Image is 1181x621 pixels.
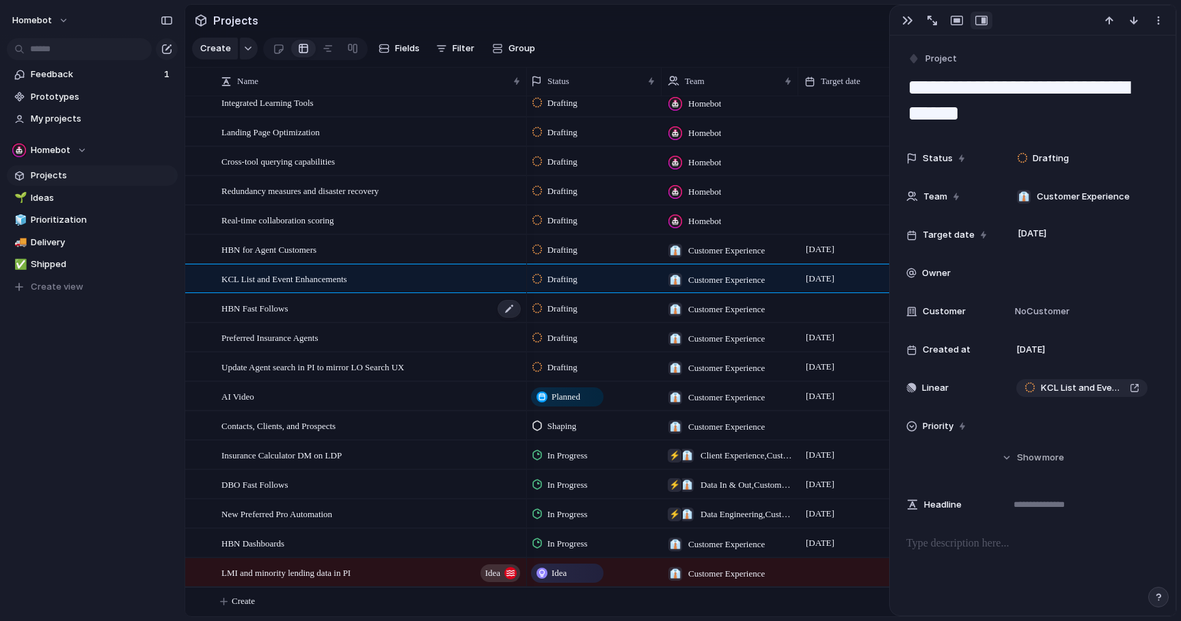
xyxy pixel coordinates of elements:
[668,508,681,521] div: ⚡
[1042,451,1064,465] span: more
[547,361,578,374] span: Drafting
[12,258,26,271] button: ✅
[688,538,765,551] span: Customer Experience
[802,388,838,404] span: [DATE]
[31,143,70,157] span: Homebot
[7,254,178,275] a: ✅Shipped
[480,564,520,582] button: Idea
[221,388,254,404] span: AI Video
[7,140,178,161] button: Homebot
[7,232,178,253] div: 🚚Delivery
[668,567,682,581] div: 👔
[221,359,405,374] span: Update Agent search in PI to mirror LO Search UX
[12,191,26,205] button: 🌱
[7,109,178,129] a: My projects
[31,68,160,81] span: Feedback
[31,236,173,249] span: Delivery
[221,212,334,227] span: Real-time collaboration scoring
[221,182,379,198] span: Redundancy measures and disaster recovery
[1017,190,1031,204] div: 👔
[221,564,351,580] span: LMI and minority lending data in PI
[221,241,316,257] span: HBN for Agent Customers
[688,126,721,140] span: Homebot
[373,38,425,59] button: Fields
[923,190,947,204] span: Team
[688,361,765,375] span: Customer Experience
[192,38,238,59] button: Create
[31,169,173,182] span: Projects
[701,508,792,521] span: Data Engineering , Customer Experience
[925,52,957,66] span: Project
[821,74,860,88] span: Target date
[14,234,24,250] div: 🚚
[923,228,975,242] span: Target date
[802,329,838,346] span: [DATE]
[31,191,173,205] span: Ideas
[802,271,838,287] span: [DATE]
[547,331,578,345] span: Drafting
[7,277,178,297] button: Create view
[802,476,838,493] span: [DATE]
[221,124,320,139] span: Landing Page Optimization
[1016,343,1045,357] span: [DATE]
[905,49,961,69] button: Project
[688,215,721,228] span: Homebot
[164,68,172,81] span: 1
[1014,225,1050,242] span: [DATE]
[547,126,578,139] span: Drafting
[547,478,588,492] span: In Progress
[221,300,288,316] span: HBN Fast Follows
[668,244,682,258] div: 👔
[12,14,52,27] span: Homebot
[552,566,567,580] span: Idea
[688,185,721,199] span: Homebot
[923,419,953,433] span: Priority
[1017,451,1042,465] span: Show
[668,420,682,434] div: 👔
[688,391,765,404] span: Customer Experience
[688,273,765,287] span: Customer Experience
[685,74,705,88] span: Team
[668,361,682,375] div: 👔
[1033,152,1069,165] span: Drafting
[547,302,578,316] span: Drafting
[221,476,288,492] span: DBO Fast Follows
[552,390,580,404] span: Planned
[688,567,765,581] span: Customer Experience
[221,153,335,169] span: Cross-tool querying capabilities
[922,266,951,280] span: Owner
[7,87,178,107] a: Prototypes
[906,445,1159,470] button: Showmore
[668,332,682,346] div: 👔
[31,112,173,126] span: My projects
[688,332,765,346] span: Customer Experience
[668,478,681,492] div: ⚡
[31,280,83,294] span: Create view
[688,244,765,258] span: Customer Experience
[12,236,26,249] button: 🚚
[221,94,314,110] span: Integrated Learning Tools
[547,419,577,433] span: Shaping
[688,97,721,111] span: Homebot
[1016,379,1148,397] a: KCL List and Event Enhancements
[7,64,178,85] a: Feedback1
[668,538,682,551] div: 👔
[395,42,420,55] span: Fields
[1041,381,1124,395] span: KCL List and Event Enhancements
[14,257,24,273] div: ✅
[237,74,258,88] span: Name
[547,449,588,463] span: In Progress
[14,212,24,228] div: 🧊
[7,188,178,208] a: 🌱Ideas
[221,417,336,433] span: Contacts, Clients, and Prospects
[680,478,694,492] div: 👔
[200,42,231,55] span: Create
[668,391,682,404] div: 👔
[547,508,588,521] span: In Progress
[6,10,76,31] button: Homebot
[221,506,332,521] span: New Preferred Pro Automation
[12,213,26,227] button: 🧊
[221,329,318,345] span: Preferred Insurance Agents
